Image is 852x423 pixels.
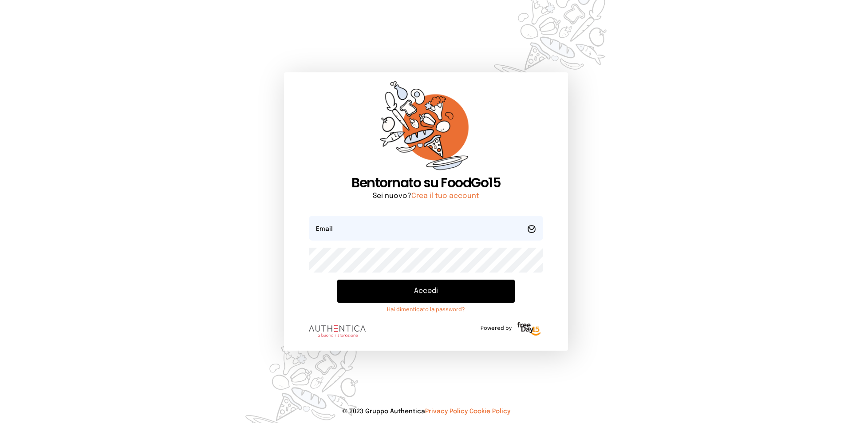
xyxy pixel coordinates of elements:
[337,306,515,313] a: Hai dimenticato la password?
[515,320,543,338] img: logo-freeday.3e08031.png
[469,408,510,415] a: Cookie Policy
[337,280,515,303] button: Accedi
[14,407,838,416] p: © 2023 Gruppo Authentica
[309,191,543,202] p: Sei nuovo?
[481,325,512,332] span: Powered by
[425,408,468,415] a: Privacy Policy
[309,325,366,337] img: logo.8f33a47.png
[380,81,472,175] img: sticker-orange.65babaf.png
[309,175,543,191] h1: Bentornato su FoodGo15
[411,192,479,200] a: Crea il tuo account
